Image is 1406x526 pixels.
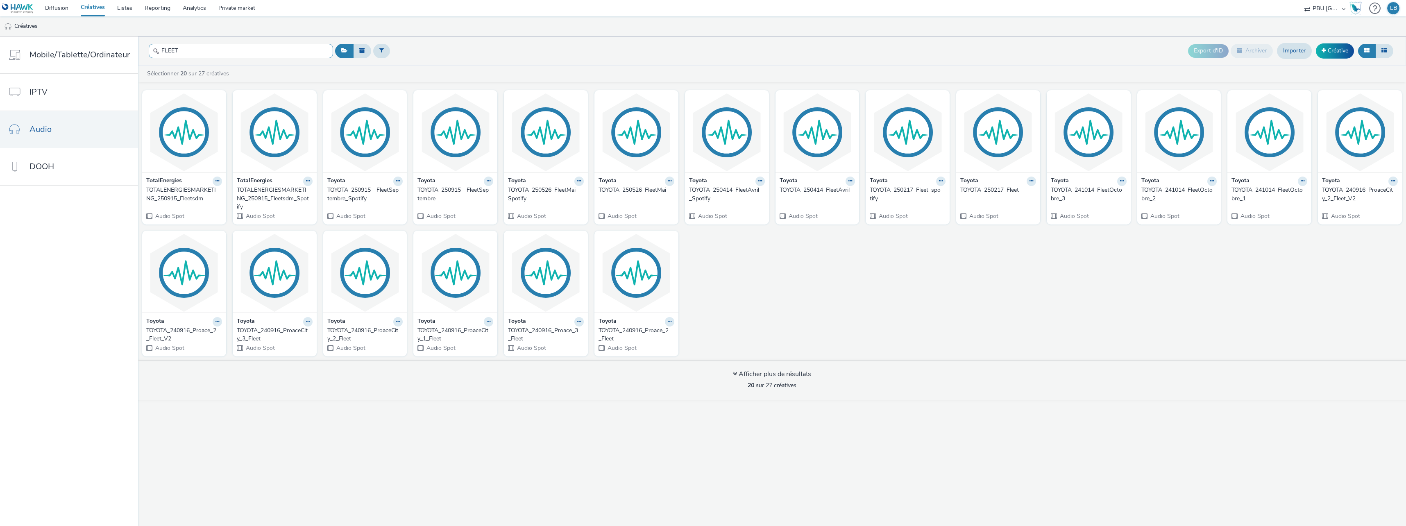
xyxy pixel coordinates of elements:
img: Hawk Academy [1349,2,1362,15]
div: TOYOTA_241014_FleetOctobre_1 [1231,186,1304,203]
img: TOYOTA_250915__FleetSeptembre visual [415,92,495,172]
strong: Toyota [508,317,526,326]
img: TOYOTA_240916_ProaceCity_2_Fleet visual [325,233,405,313]
div: TOYOTA_250414_FleetAvril_Spotify [689,186,762,203]
strong: Toyota [1231,177,1250,186]
div: TOYOTA_250217_Fleet_spotify [870,186,942,203]
span: Audio Spot [878,212,908,220]
strong: TotalEnergies [146,177,182,186]
strong: Toyota [689,177,707,186]
a: TOYOTA_240916_Proace_3_Fleet [508,326,584,343]
div: TOYOTA_240916_ProaceCity_2_Fleet_V2 [1322,186,1395,203]
strong: Toyota [780,177,798,186]
span: Audio Spot [245,212,275,220]
span: Audio Spot [607,344,637,352]
a: TOYOTA_240916_ProaceCity_3_Fleet [237,326,313,343]
a: TOTALENERGIESMARKETING_250915_Fleetsdm_Spotify [237,186,313,211]
img: TOYOTA_250526_FleetMai_Spotify visual [506,92,586,172]
a: TOYOTA_250526_FleetMai [599,186,674,194]
strong: 20 [180,70,187,77]
strong: Toyota [1141,177,1159,186]
a: Sélectionner sur 27 créatives [146,70,232,77]
strong: Toyota [327,317,345,326]
span: Audio Spot [788,212,818,220]
a: TOYOTA_250217_Fleet_spotify [870,186,946,203]
a: TOYOTA_250414_FleetAvril_Spotify [689,186,765,203]
span: Audio Spot [426,344,456,352]
span: Audio Spot [245,344,275,352]
strong: Toyota [237,317,255,326]
img: audio [4,23,12,31]
a: TOYOTA_240916_Proace_2_Fleet [599,326,674,343]
div: TOYOTA_240916_ProaceCity_3_Fleet [237,326,309,343]
span: Audio Spot [1330,212,1360,220]
strong: Toyota [327,177,345,186]
span: IPTV [29,86,48,98]
div: TOYOTA_250217_Fleet [960,186,1033,194]
div: TOYOTA_241014_FleetOctobre_2 [1141,186,1214,203]
span: DOOH [29,161,54,172]
strong: 20 [748,381,754,389]
span: Audio Spot [336,344,365,352]
strong: Toyota [870,177,888,186]
img: TOYOTA_240916_ProaceCity_2_Fleet_V2 visual [1320,92,1400,172]
strong: Toyota [508,177,526,186]
span: Audio Spot [516,212,546,220]
a: Importer [1277,43,1312,59]
img: TOYOTA_250217_Fleet_spotify visual [868,92,948,172]
div: TOTALENERGIESMARKETING_250915_Fleetsdm [146,186,219,203]
img: TOYOTA_241014_FleetOctobre_3 visual [1049,92,1129,172]
strong: Toyota [1322,177,1340,186]
strong: Toyota [599,317,617,326]
div: TOYOTA_240916_ProaceCity_1_Fleet [417,326,490,343]
strong: Toyota [417,317,435,326]
img: undefined Logo [2,3,34,14]
img: TOTALENERGIESMARKETING_250915_Fleetsdm visual [144,92,224,172]
span: Audio Spot [336,212,365,220]
a: TOYOTA_240916_ProaceCity_2_Fleet [327,326,403,343]
span: Audio Spot [154,212,184,220]
span: Audio Spot [697,212,727,220]
div: TOYOTA_250915__FleetSeptembre [417,186,490,203]
a: TOYOTA_250915__FleetSeptembre [417,186,493,203]
img: TOYOTA_240916_Proace_2_Fleet_V2 visual [144,233,224,313]
a: TOYOTA_240916_Proace_2_Fleet_V2 [146,326,222,343]
div: TOYOTA_240916_Proace_2_Fleet_V2 [146,326,219,343]
button: Grille [1358,44,1376,58]
span: Audio Spot [154,344,184,352]
a: TOYOTA_240916_ProaceCity_2_Fleet_V2 [1322,186,1398,203]
img: TOYOTA_250526_FleetMai visual [596,92,676,172]
span: Audio Spot [1059,212,1089,220]
a: Créative [1316,43,1354,58]
img: TOYOTA_241014_FleetOctobre_2 visual [1139,92,1219,172]
a: TOYOTA_241014_FleetOctobre_2 [1141,186,1217,203]
div: TOYOTA_250414_FleetAvril [780,186,852,194]
span: Audio Spot [516,344,546,352]
img: TOYOTA_241014_FleetOctobre_1 visual [1229,92,1309,172]
div: LB [1390,2,1397,14]
strong: Toyota [417,177,435,186]
img: TOYOTA_250414_FleetAvril visual [778,92,857,172]
div: TOYOTA_240916_Proace_2_Fleet [599,326,671,343]
div: TOYOTA_250526_FleetMai_Spotify [508,186,581,203]
span: Mobile/Tablette/Ordinateur [29,49,130,61]
span: Audio [29,123,52,135]
img: TOYOTA_250217_Fleet visual [958,92,1038,172]
img: TOYOTA_240916_ProaceCity_3_Fleet visual [235,233,315,313]
strong: TotalEnergies [237,177,272,186]
div: Afficher plus de résultats [733,370,811,379]
button: Archiver [1231,44,1273,58]
a: TOYOTA_241014_FleetOctobre_1 [1231,186,1307,203]
a: TOYOTA_250217_Fleet [960,186,1036,194]
img: TOYOTA_250915__FleetSeptembre_Spotify visual [325,92,405,172]
input: Rechercher... [149,44,333,58]
strong: Toyota [146,317,164,326]
span: Audio Spot [426,212,456,220]
span: Audio Spot [968,212,998,220]
strong: Toyota [1051,177,1069,186]
a: TOYOTA_241014_FleetOctobre_3 [1051,186,1127,203]
strong: Toyota [960,177,978,186]
a: TOTALENERGIESMARKETING_250915_Fleetsdm [146,186,222,203]
button: Liste [1375,44,1393,58]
